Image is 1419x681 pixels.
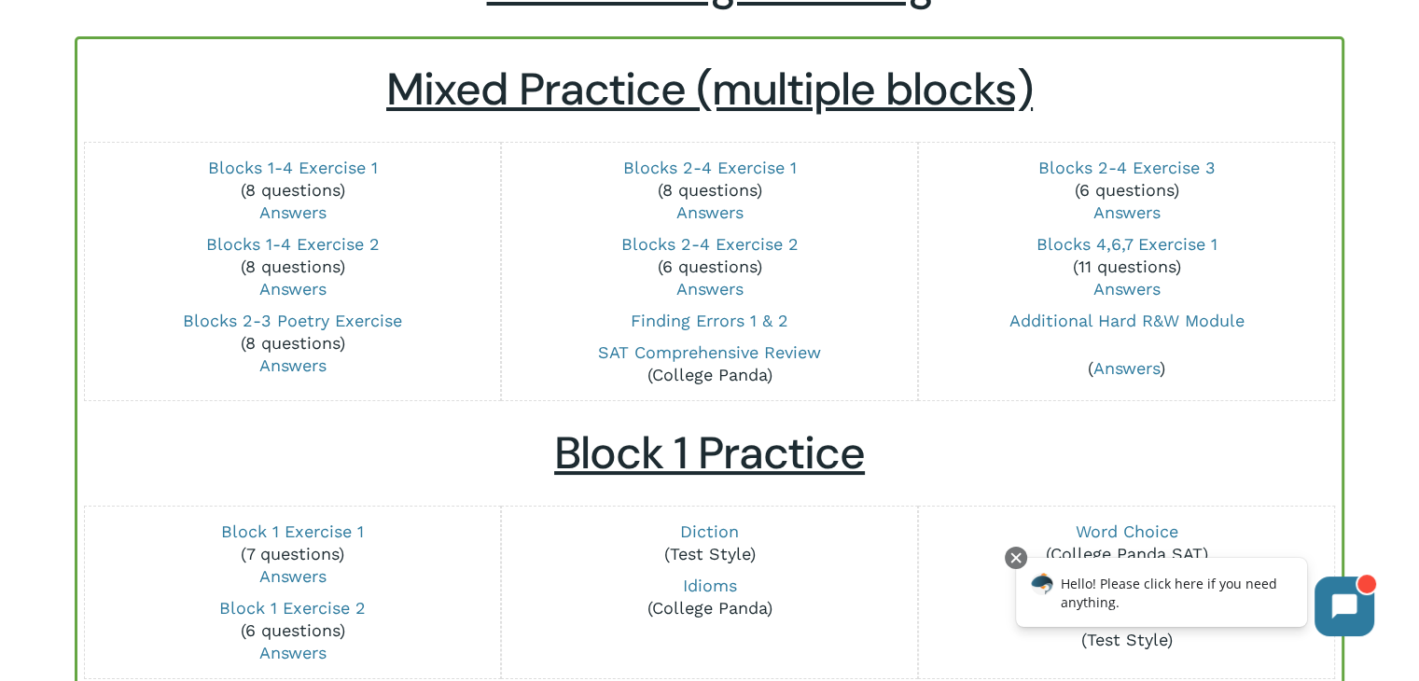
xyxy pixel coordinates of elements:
a: Idioms [682,576,736,595]
a: SAT Comprehensive Review [598,342,821,362]
a: Blocks 2-4 Exercise 3 [1037,158,1215,177]
a: Block 1 Exercise 2 [219,598,366,618]
a: Word Choice [1075,521,1177,541]
a: Answers [1092,279,1160,299]
p: (11 questions) [931,233,1321,300]
a: Answers [1093,358,1160,378]
p: ( ) [931,357,1321,380]
a: Answers [259,202,327,222]
p: (8 questions) [514,157,904,224]
a: Answers [1092,202,1160,222]
a: Blocks 2-3 Poetry Exercise [183,311,402,330]
a: Blocks 1-4 Exercise 2 [206,234,380,254]
p: (6 questions) [98,597,488,664]
a: Additional Hard R&W Module [1009,311,1244,330]
a: Blocks 1-4 Exercise 1 [208,158,378,177]
a: Answers [259,279,327,299]
p: (Test Style) [514,521,904,565]
a: Answers [675,279,743,299]
p: (College Panda) [514,575,904,619]
p: (Test Style) [931,606,1321,651]
p: (8 questions) [98,157,488,224]
p: (6 questions) [514,233,904,300]
p: (8 questions) [98,310,488,377]
p: (7 questions) [98,521,488,588]
p: (College Panda SAT) [931,521,1321,565]
u: Mixed Practice (multiple blocks) [386,60,1033,118]
iframe: Chatbot [996,543,1393,655]
a: Answers [259,643,327,662]
u: Block 1 Practice [554,424,865,482]
p: (8 questions) [98,233,488,300]
a: Blocks 2-4 Exercise 2 [620,234,798,254]
a: Answers [675,202,743,222]
a: Finding Errors 1 & 2 [631,311,788,330]
a: Blocks 2-4 Exercise 1 [622,158,796,177]
a: Answers [259,355,327,375]
a: Diction [680,521,739,541]
p: (College Panda) [514,341,904,386]
p: (6 questions) [931,157,1321,224]
a: Blocks 4,6,7 Exercise 1 [1036,234,1217,254]
a: Block 1 Exercise 1 [221,521,364,541]
a: Answers [259,566,327,586]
